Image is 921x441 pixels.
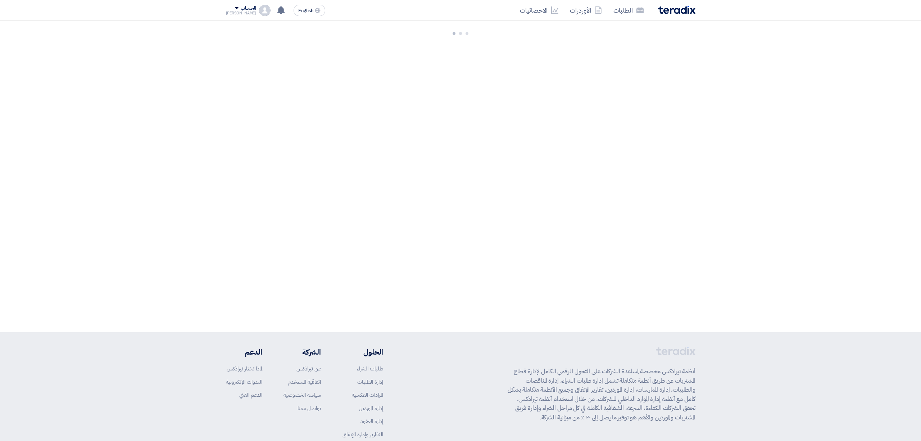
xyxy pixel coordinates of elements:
[259,5,271,16] img: profile_test.png
[357,365,383,373] a: طلبات الشراء
[357,378,383,386] a: إدارة الطلبات
[283,391,321,399] a: سياسة الخصوصية
[298,8,313,13] span: English
[226,11,257,15] div: [PERSON_NAME]
[241,5,256,12] div: الحساب
[360,417,383,425] a: إدارة العقود
[564,2,608,19] a: الأوردرات
[296,365,321,373] a: عن تيرادكس
[283,347,321,357] li: الشركة
[342,347,383,357] li: الحلول
[226,347,262,357] li: الدعم
[294,5,325,16] button: English
[239,391,262,399] a: الدعم الفني
[298,404,321,412] a: تواصل معنا
[508,367,695,422] p: أنظمة تيرادكس مخصصة لمساعدة الشركات على التحول الرقمي الكامل لإدارة قطاع المشتريات عن طريق أنظمة ...
[658,6,695,14] img: Teradix logo
[352,391,383,399] a: المزادات العكسية
[608,2,649,19] a: الطلبات
[288,378,321,386] a: اتفاقية المستخدم
[359,404,383,412] a: إدارة الموردين
[342,431,383,438] a: التقارير وإدارة الإنفاق
[226,378,262,386] a: الندوات الإلكترونية
[227,365,262,373] a: لماذا تختار تيرادكس
[514,2,564,19] a: الاحصائيات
